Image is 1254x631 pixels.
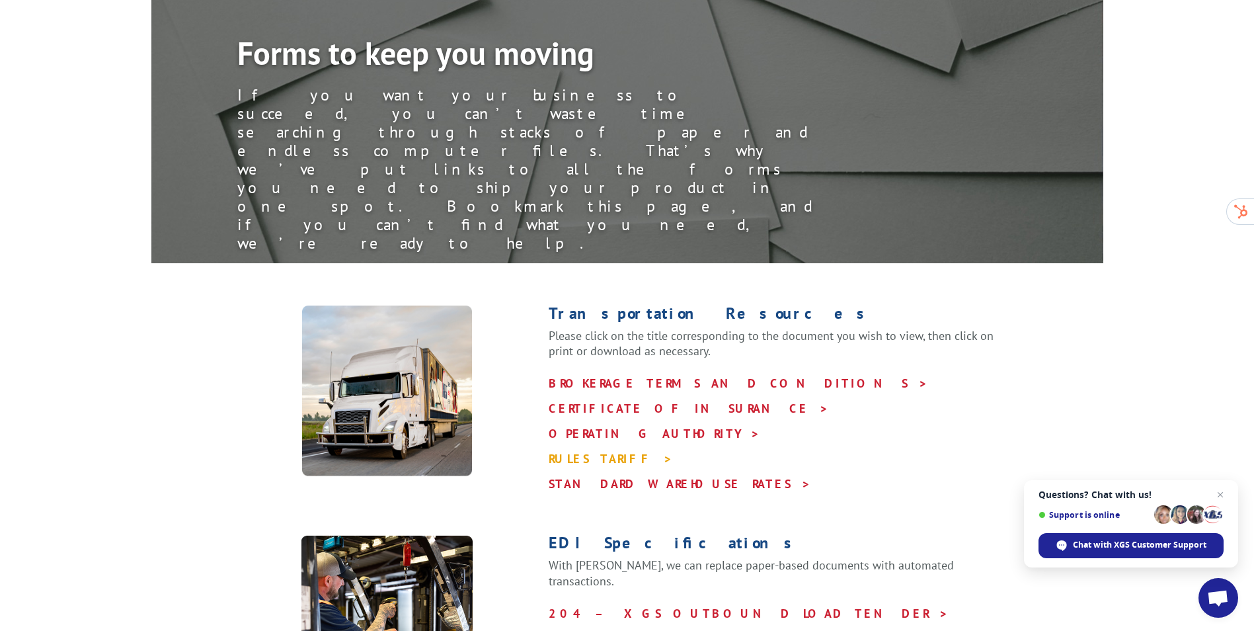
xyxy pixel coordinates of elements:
[237,86,832,253] div: If you want your business to succeed, you can’t waste time searching through stacks of paper and ...
[549,535,1019,558] h1: EDI Specifications
[549,328,1019,372] p: Please click on the title corresponding to the document you wish to view, then click on print or ...
[1038,510,1150,520] span: Support is online
[549,606,949,621] a: 204 – XGS OUTBOUND LOAD TENDER >
[237,37,832,75] h1: Forms to keep you moving
[549,376,928,391] a: BROKERAGE TERMS AND CONDITIONS >
[549,451,673,466] a: RULES TARIFF >
[1073,539,1206,551] span: Chat with XGS Customer Support
[549,401,829,416] a: CERTIFICATE OF INSURANCE >
[1038,533,1224,558] div: Chat with XGS Customer Support
[1198,578,1238,618] div: Open chat
[1038,489,1224,500] span: Questions? Chat with us!
[301,306,473,477] img: XpressGlobal_Resources
[1212,487,1228,503] span: Close chat
[549,306,1019,328] h1: Transportation Resources
[549,476,811,491] a: STANDARD WAREHOUSE RATES >
[549,558,1019,601] p: With [PERSON_NAME], we can replace paper-based documents with automated transactions.
[549,426,760,441] a: OPERATING AUTHORITY >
